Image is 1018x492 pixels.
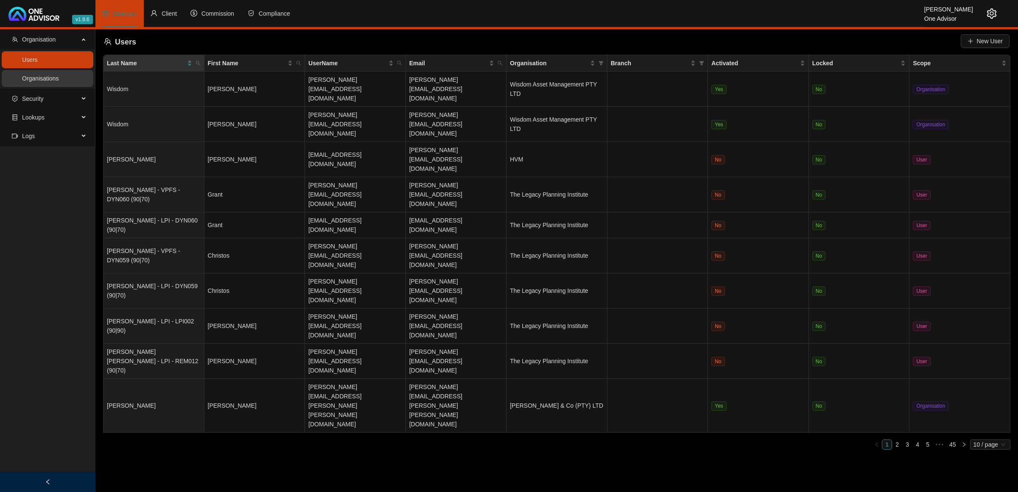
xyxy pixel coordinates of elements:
td: [PERSON_NAME] [103,379,204,433]
li: 4 [912,439,923,450]
td: [PERSON_NAME] [204,107,305,142]
li: 2 [892,439,902,450]
span: 10 / page [973,440,1007,449]
td: [PERSON_NAME][EMAIL_ADDRESS][DOMAIN_NAME] [305,309,406,344]
td: [PERSON_NAME] - LPI - DYN059 (90|70) [103,273,204,309]
span: video-camera [12,133,18,139]
span: New User [977,36,1003,46]
td: The Legacy Planning Institute [506,273,607,309]
th: Locked [809,55,910,72]
span: user [151,10,157,17]
span: filter [597,57,605,69]
td: [PERSON_NAME] [PERSON_NAME] - LPI - REM012 (90|70) [103,344,204,379]
td: [PERSON_NAME][EMAIL_ADDRESS][DOMAIN_NAME] [406,273,507,309]
span: No [711,155,724,164]
td: The Legacy Planning Institute [506,212,607,238]
span: No [812,155,825,164]
span: Organisation [510,58,588,68]
span: team [12,36,18,42]
span: Organisation [22,36,56,43]
span: team [104,38,112,45]
span: Directory [113,10,137,17]
td: [PERSON_NAME] [103,142,204,177]
span: User [913,286,930,296]
span: Activated [711,58,798,68]
li: 45 [946,439,959,450]
span: User [913,357,930,366]
span: User [913,190,930,200]
td: [PERSON_NAME] - VPFS - DYN059 (90|70) [103,238,204,273]
img: 2df55531c6924b55f21c4cf5d4484680-logo-light.svg [8,7,59,21]
span: search [397,61,402,66]
span: Email [409,58,488,68]
a: Organisations [22,75,59,82]
td: [PERSON_NAME] - LPI - LPI002 (90|90) [103,309,204,344]
span: User [913,155,930,164]
td: [PERSON_NAME][EMAIL_ADDRESS][DOMAIN_NAME] [406,142,507,177]
span: Organisation [913,401,948,411]
span: filter [697,57,706,69]
span: plus [968,38,973,44]
th: Organisation [506,55,607,72]
button: left [872,439,882,450]
span: No [711,190,724,200]
span: No [812,120,825,129]
span: No [812,85,825,94]
td: [PERSON_NAME] - VPFS - DYN060 (90|70) [103,177,204,212]
td: Wisdom [103,72,204,107]
td: [PERSON_NAME][EMAIL_ADDRESS][DOMAIN_NAME] [305,344,406,379]
th: Email [406,55,507,72]
li: Previous Page [872,439,882,450]
th: First Name [204,55,305,72]
span: No [812,401,825,411]
span: v1.9.6 [72,15,93,24]
span: Organisation [913,85,948,94]
td: [PERSON_NAME][EMAIL_ADDRESS][DOMAIN_NAME] [305,177,406,212]
td: [PERSON_NAME][EMAIL_ADDRESS][DOMAIN_NAME] [406,238,507,273]
td: [PERSON_NAME][EMAIL_ADDRESS][DOMAIN_NAME] [305,107,406,142]
td: [PERSON_NAME] [204,309,305,344]
span: UserName [308,58,387,68]
span: left [874,442,879,447]
a: 4 [913,440,922,449]
span: User [913,251,930,261]
span: Compliance [259,10,290,17]
span: Lookups [22,114,45,121]
td: [PERSON_NAME][EMAIL_ADDRESS][DOMAIN_NAME] [406,344,507,379]
span: setting [102,10,109,17]
td: [EMAIL_ADDRESS][DOMAIN_NAME] [305,212,406,238]
li: 5 [923,439,933,450]
td: [EMAIL_ADDRESS][DOMAIN_NAME] [305,142,406,177]
li: Next Page [959,439,969,450]
li: 3 [902,439,912,450]
td: [PERSON_NAME][EMAIL_ADDRESS][DOMAIN_NAME] [305,238,406,273]
span: search [196,61,201,66]
td: [PERSON_NAME] - LPI - DYN060 (90|70) [103,212,204,238]
span: Last Name [107,58,185,68]
span: safety-certificate [12,96,18,102]
a: Users [22,56,38,63]
span: No [812,322,825,331]
span: Yes [711,120,727,129]
span: Yes [711,401,727,411]
span: No [711,357,724,366]
th: Branch [607,55,708,72]
span: No [812,357,825,366]
span: No [711,251,724,261]
a: 45 [947,440,959,449]
span: database [12,114,18,120]
span: First Name [208,58,286,68]
a: 5 [923,440,932,449]
td: The Legacy Planning Institute [506,344,607,379]
span: filter [699,61,704,66]
div: One Advisor [924,11,973,21]
li: 1 [882,439,892,450]
li: Next 5 Pages [933,439,946,450]
span: search [296,61,301,66]
span: right [962,442,967,447]
td: HVM [506,142,607,177]
td: [PERSON_NAME][EMAIL_ADDRESS][DOMAIN_NAME] [406,72,507,107]
span: User [913,322,930,331]
span: search [395,57,404,69]
td: The Legacy Planning Institute [506,238,607,273]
